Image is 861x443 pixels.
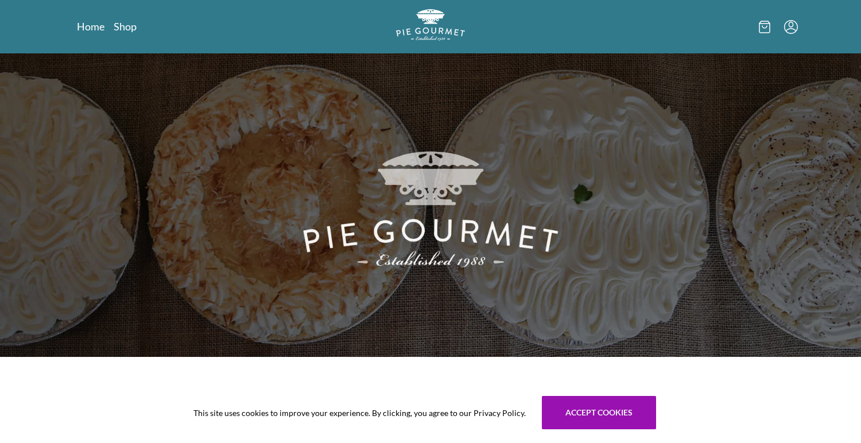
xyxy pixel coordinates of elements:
a: Logo [396,9,465,44]
span: This site uses cookies to improve your experience. By clicking, you agree to our Privacy Policy. [193,407,526,419]
button: Accept cookies [542,396,656,429]
a: Shop [114,20,137,33]
img: logo [396,9,465,41]
a: Home [77,20,104,33]
button: Menu [784,20,798,34]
